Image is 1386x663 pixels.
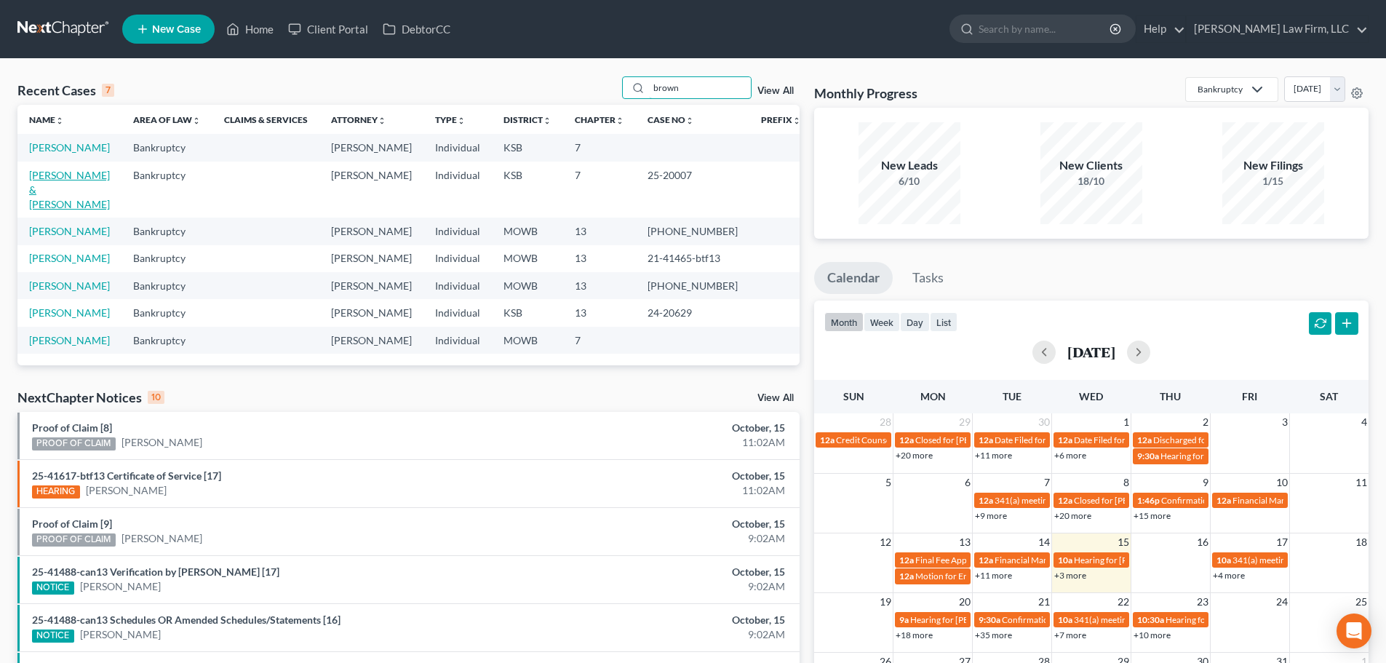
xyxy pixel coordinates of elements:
[761,114,801,125] a: Prefixunfold_more
[1232,555,1379,565] span: 341(a) meeting for Bar K Holdings, LLC
[957,413,972,431] span: 29
[899,262,957,294] a: Tasks
[636,299,749,326] td: 24-20629
[29,334,110,346] a: [PERSON_NAME]
[1002,614,1167,625] span: Confirmation hearing for [PERSON_NAME]
[457,116,466,125] i: unfold_more
[1354,474,1369,491] span: 11
[1040,174,1142,188] div: 18/10
[492,162,563,218] td: KSB
[900,312,930,332] button: day
[563,162,636,218] td: 7
[543,517,785,531] div: October, 15
[957,593,972,611] span: 20
[878,593,893,611] span: 19
[80,627,161,642] a: [PERSON_NAME]
[836,434,987,445] span: Credit Counseling for [PERSON_NAME]
[543,627,785,642] div: 9:02AM
[685,116,694,125] i: unfold_more
[1116,593,1131,611] span: 22
[648,114,694,125] a: Case Nounfold_more
[1137,434,1152,445] span: 12a
[319,272,423,299] td: [PERSON_NAME]
[32,630,74,643] div: NOTICE
[563,134,636,161] td: 7
[1054,450,1086,461] a: +6 more
[122,134,212,161] td: Bankruptcy
[122,245,212,272] td: Bankruptcy
[1166,614,1264,625] span: Hearing for 1 Big Red, LLC
[1037,533,1051,551] span: 14
[122,218,212,245] td: Bankruptcy
[1160,450,1274,461] span: Hearing for [PERSON_NAME]
[319,299,423,326] td: [PERSON_NAME]
[319,245,423,272] td: [PERSON_NAME]
[32,469,221,482] a: 25-41617-btf13 Certificate of Service [17]
[979,434,993,445] span: 12a
[979,555,993,565] span: 12a
[17,389,164,406] div: NextChapter Notices
[29,114,64,125] a: Nameunfold_more
[1040,157,1142,174] div: New Clients
[1122,413,1131,431] span: 1
[915,571,1189,581] span: Motion for Entry of Discharge for [PERSON_NAME] & [PERSON_NAME]
[995,555,1164,565] span: Financial Management for [PERSON_NAME]
[319,327,423,354] td: [PERSON_NAME]
[979,495,993,506] span: 12a
[1074,555,1187,565] span: Hearing for [PERSON_NAME]
[32,485,80,499] div: HEARING
[29,252,110,264] a: [PERSON_NAME]
[859,157,960,174] div: New Leads
[864,312,900,332] button: week
[86,483,167,498] a: [PERSON_NAME]
[757,86,794,96] a: View All
[543,469,785,483] div: October, 15
[192,116,201,125] i: unfold_more
[543,531,785,546] div: 9:02AM
[32,614,340,626] a: 25-41488-can13 Schedules OR Amended Schedules/Statements [16]
[1354,593,1369,611] span: 25
[899,434,914,445] span: 12a
[975,630,1012,640] a: +35 more
[1137,495,1160,506] span: 1:46p
[543,116,551,125] i: unfold_more
[563,245,636,272] td: 13
[1187,16,1368,42] a: [PERSON_NAME] Law Firm, LLC
[492,299,563,326] td: KSB
[29,279,110,292] a: [PERSON_NAME]
[1337,614,1371,648] div: Open Intercom Messenger
[1074,495,1249,506] span: Closed for [PERSON_NAME], Demetrielannett
[122,299,212,326] td: Bankruptcy
[1003,390,1021,402] span: Tue
[859,174,960,188] div: 6/10
[563,218,636,245] td: 13
[29,225,110,237] a: [PERSON_NAME]
[1058,555,1072,565] span: 10a
[492,272,563,299] td: MOWB
[1054,630,1086,640] a: +7 more
[1281,413,1289,431] span: 3
[1160,390,1181,402] span: Thu
[32,565,279,578] a: 25-41488-can13 Verification by [PERSON_NAME] [17]
[636,272,749,299] td: [PHONE_NUMBER]
[32,437,116,450] div: PROOF OF CLAIM
[995,434,1116,445] span: Date Filed for [PERSON_NAME]
[423,162,492,218] td: Individual
[1137,614,1164,625] span: 10:30a
[1043,474,1051,491] span: 7
[1137,450,1159,461] span: 9:30a
[792,116,801,125] i: unfold_more
[920,390,946,402] span: Mon
[1275,593,1289,611] span: 24
[563,299,636,326] td: 13
[492,218,563,245] td: MOWB
[1153,434,1280,445] span: Discharged for [PERSON_NAME]
[824,312,864,332] button: month
[1195,593,1210,611] span: 23
[636,162,749,218] td: 25-20007
[1079,390,1103,402] span: Wed
[963,474,972,491] span: 6
[423,134,492,161] td: Individual
[975,450,1012,461] a: +11 more
[910,614,1024,625] span: Hearing for [PERSON_NAME]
